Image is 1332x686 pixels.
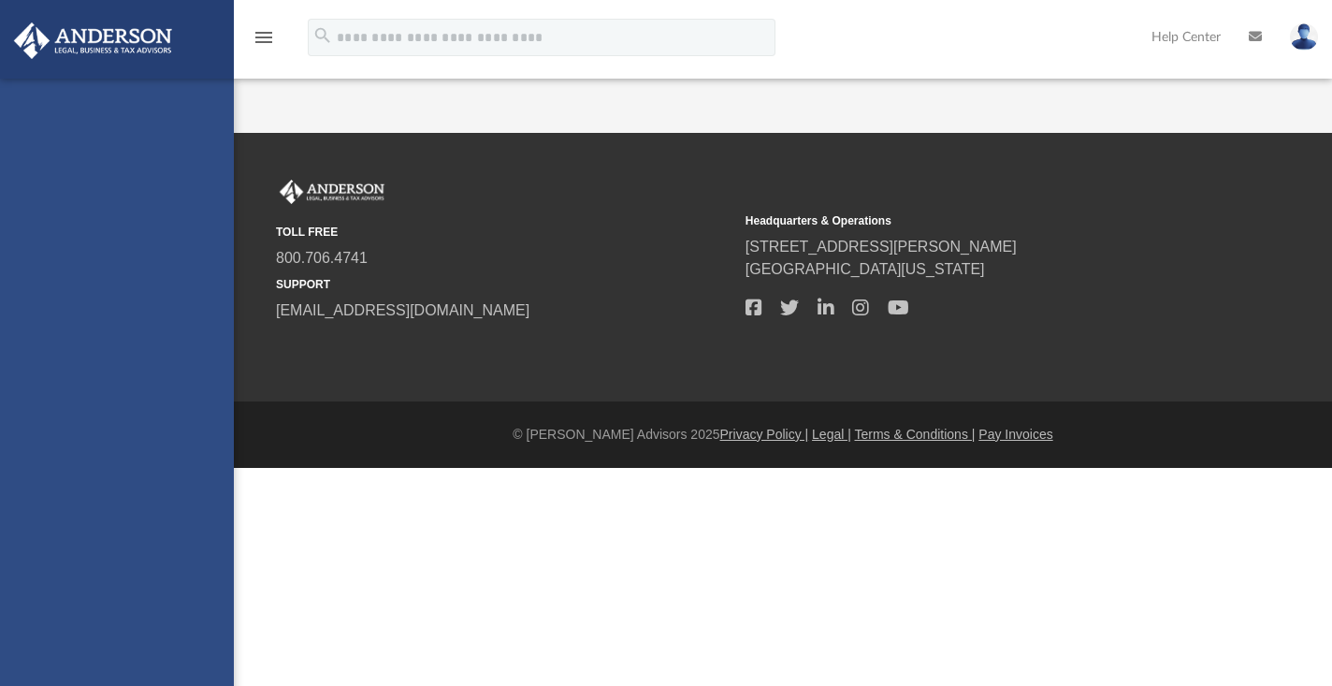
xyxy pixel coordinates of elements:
small: Headquarters & Operations [746,212,1202,229]
small: SUPPORT [276,276,732,293]
a: 800.706.4741 [276,250,368,266]
a: [STREET_ADDRESS][PERSON_NAME] [746,239,1017,255]
i: menu [253,26,275,49]
a: Pay Invoices [978,427,1052,442]
i: search [312,25,333,46]
a: Privacy Policy | [720,427,809,442]
img: Anderson Advisors Platinum Portal [276,180,388,204]
a: Terms & Conditions | [855,427,976,442]
a: Legal | [812,427,851,442]
a: [EMAIL_ADDRESS][DOMAIN_NAME] [276,302,529,318]
a: menu [253,36,275,49]
img: Anderson Advisors Platinum Portal [8,22,178,59]
a: [GEOGRAPHIC_DATA][US_STATE] [746,261,985,277]
small: TOLL FREE [276,224,732,241]
img: User Pic [1290,23,1318,51]
div: © [PERSON_NAME] Advisors 2025 [234,425,1332,445]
